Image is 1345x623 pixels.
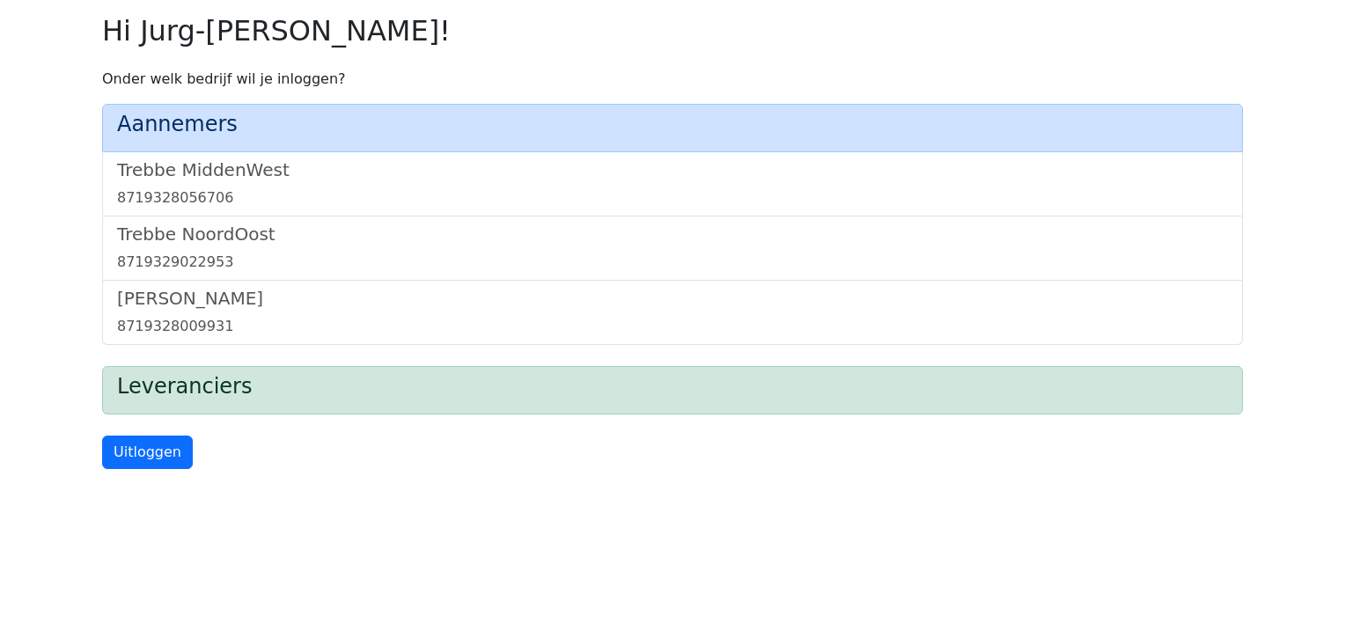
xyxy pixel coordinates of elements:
[117,159,1228,180] h5: Trebbe MiddenWest
[117,288,1228,337] a: [PERSON_NAME]8719328009931
[117,224,1228,245] h5: Trebbe NoordOost
[117,374,1228,399] h4: Leveranciers
[117,159,1228,209] a: Trebbe MiddenWest8719328056706
[117,224,1228,273] a: Trebbe NoordOost8719329022953
[117,187,1228,209] div: 8719328056706
[102,14,1243,48] h2: Hi Jurg-[PERSON_NAME]!
[117,288,1228,309] h5: [PERSON_NAME]
[102,69,1243,90] p: Onder welk bedrijf wil je inloggen?
[117,252,1228,273] div: 8719329022953
[117,112,1228,137] h4: Aannemers
[102,436,193,469] a: Uitloggen
[117,316,1228,337] div: 8719328009931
